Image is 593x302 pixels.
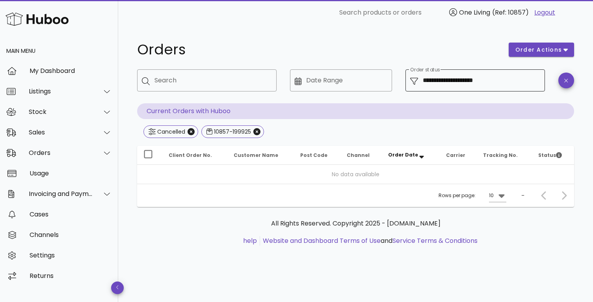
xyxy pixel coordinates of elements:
th: Customer Name [227,146,294,165]
label: Order status [410,67,440,73]
a: Website and Dashboard Terms of Use [263,236,381,245]
th: Carrier [440,146,477,165]
span: Channel [347,152,370,158]
div: Usage [30,170,112,177]
p: Current Orders with Huboo [137,103,574,119]
div: Listings [29,88,93,95]
a: Service Terms & Conditions [392,236,478,245]
div: 10 [489,192,494,199]
div: 10857-199925 [212,128,251,136]
li: and [260,236,478,246]
div: – [521,192,524,199]
a: Logout [534,8,555,17]
div: Settings [30,252,112,259]
th: Post Code [294,146,340,165]
span: Status [538,152,562,158]
span: Post Code [300,152,327,158]
div: Stock [29,108,93,116]
div: My Dashboard [30,67,112,75]
div: Rows per page: [439,184,506,207]
span: (Ref: 10857) [492,8,529,17]
span: Carrier [446,152,465,158]
span: order actions [515,46,562,54]
p: All Rights Reserved. Copyright 2025 - [DOMAIN_NAME] [143,219,568,228]
td: No data available [137,165,574,184]
th: Client Order No. [162,146,227,165]
div: Orders [29,149,93,157]
th: Tracking No. [477,146,532,165]
button: Close [253,128,260,135]
span: One Living [459,8,490,17]
div: Cancelled [156,128,185,136]
button: order actions [509,43,574,57]
div: Sales [29,129,93,136]
div: Returns [30,272,112,280]
th: Order Date: Sorted descending. Activate to remove sorting. [382,146,440,165]
a: help [243,236,257,245]
span: Order Date [388,151,418,158]
img: Huboo Logo [6,11,69,28]
div: Invoicing and Payments [29,190,93,198]
span: Customer Name [234,152,278,158]
th: Status [532,146,574,165]
div: 10Rows per page: [489,189,506,202]
div: Channels [30,231,112,239]
div: Cases [30,211,112,218]
span: Client Order No. [169,152,212,158]
th: Channel [340,146,382,165]
span: Tracking No. [483,152,518,158]
h1: Orders [137,43,499,57]
button: Close [188,128,195,135]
